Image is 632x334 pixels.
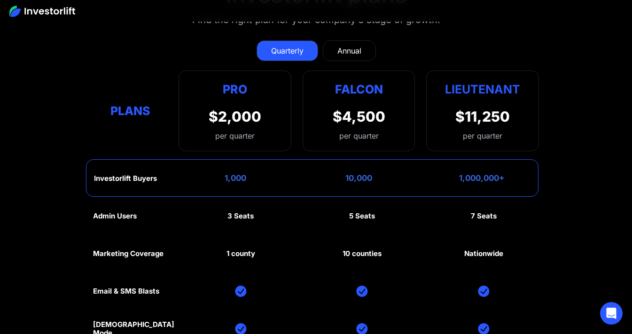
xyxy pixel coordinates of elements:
[459,173,505,183] div: 1,000,000+
[93,287,159,295] div: Email & SMS Blasts
[226,249,255,258] div: 1 county
[345,173,372,183] div: 10,000
[227,212,254,220] div: 3 Seats
[337,45,361,56] div: Annual
[471,212,497,220] div: 7 Seats
[271,45,304,56] div: Quarterly
[209,130,261,141] div: per quarter
[94,174,157,183] div: Investorlift Buyers
[343,249,382,258] div: 10 counties
[463,130,502,141] div: per quarter
[333,108,385,125] div: $4,500
[93,101,167,120] div: Plans
[225,173,246,183] div: 1,000
[93,249,164,258] div: Marketing Coverage
[93,212,137,220] div: Admin Users
[445,82,520,96] strong: Lieutenant
[349,212,375,220] div: 5 Seats
[209,80,261,99] div: Pro
[339,130,379,141] div: per quarter
[209,108,261,125] div: $2,000
[455,108,510,125] div: $11,250
[600,302,623,325] div: Open Intercom Messenger
[464,249,503,258] div: Nationwide
[335,80,383,99] div: Falcon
